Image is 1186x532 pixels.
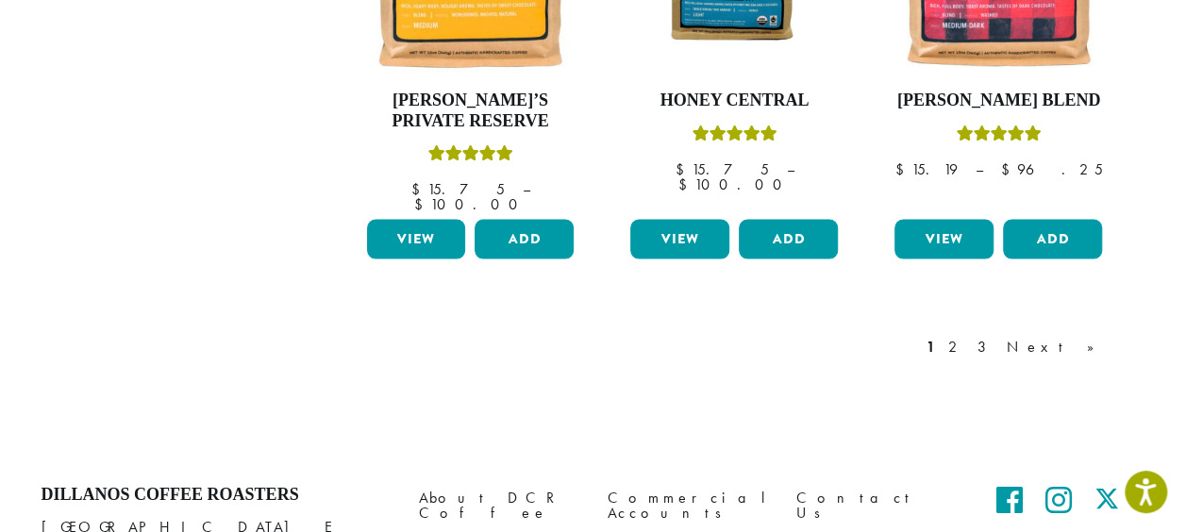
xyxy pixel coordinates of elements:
[1003,220,1102,259] button: Add
[739,220,838,259] button: Add
[675,159,691,179] span: $
[894,159,957,179] bdi: 15.19
[630,220,729,259] a: View
[890,91,1107,111] h4: [PERSON_NAME] Blend
[522,179,529,199] span: –
[42,485,391,506] h4: Dillanos Coffee Roasters
[675,159,768,179] bdi: 15.75
[1000,159,1102,179] bdi: 96.25
[414,194,430,214] span: $
[692,123,777,151] div: Rated 5.00 out of 5
[414,194,526,214] bdi: 100.00
[410,179,426,199] span: $
[475,220,574,259] button: Add
[410,179,504,199] bdi: 15.75
[894,159,910,179] span: $
[427,142,512,171] div: Rated 5.00 out of 5
[975,159,982,179] span: –
[1000,159,1016,179] span: $
[367,220,466,259] a: View
[796,485,957,525] a: Contact Us
[678,175,694,194] span: $
[956,123,1041,151] div: Rated 4.67 out of 5
[608,485,768,525] a: Commercial Accounts
[419,485,579,525] a: About DCR Coffee
[786,159,793,179] span: –
[944,336,968,358] a: 2
[923,336,939,358] a: 1
[894,220,994,259] a: View
[1003,336,1111,358] a: Next »
[626,91,843,111] h4: Honey Central
[362,91,579,131] h4: [PERSON_NAME]’s Private Reserve
[974,336,997,358] a: 3
[678,175,791,194] bdi: 100.00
